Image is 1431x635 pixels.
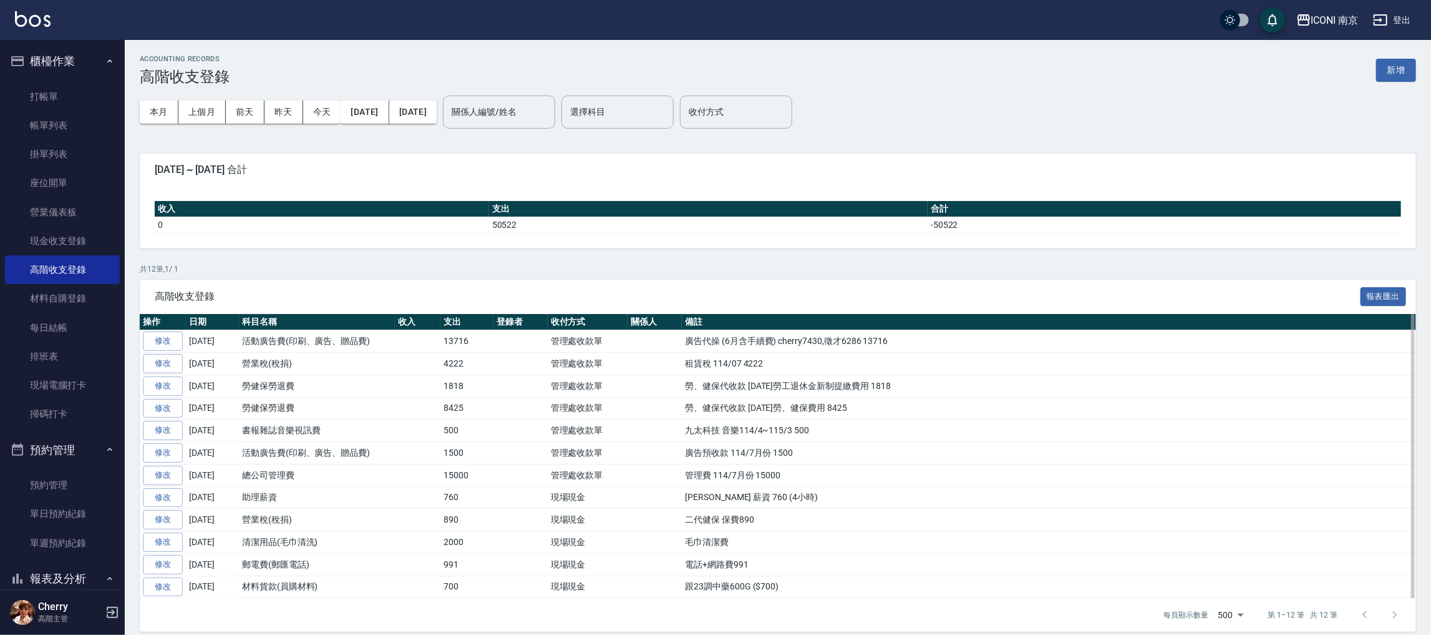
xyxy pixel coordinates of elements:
a: 排班表 [5,342,120,371]
td: 勞、健保代收款 [DATE]勞、健保費用 8425 [682,397,1416,420]
button: 報表匯出 [1361,287,1407,307]
td: 廣告預收款 114/7月份 1500 [682,442,1416,465]
th: 登錄者 [493,314,548,330]
th: 科目名稱 [239,314,395,330]
a: 修改 [143,510,183,529]
td: 跟23調中藥600G ($700) [682,576,1416,598]
th: 關係人 [628,314,682,330]
th: 備註 [682,314,1416,330]
th: 支出 [440,314,493,330]
a: 單週預約紀錄 [5,529,120,558]
td: 管理處收款單 [548,397,628,420]
td: 營業稅(稅捐) [239,509,395,531]
td: [DATE] [186,486,239,509]
td: 材料貨款(員購材料) [239,576,395,598]
a: 修改 [143,377,183,396]
button: ICONI 南京 [1291,7,1364,33]
td: 13716 [440,330,493,353]
td: [DATE] [186,464,239,486]
a: 修改 [143,578,183,597]
button: 前天 [226,101,264,124]
button: 上個月 [178,101,226,124]
td: [DATE] [186,576,239,598]
td: [DATE] [186,442,239,465]
td: 租賃稅 114/07 4222 [682,353,1416,375]
td: 郵電費(郵匯電話) [239,553,395,576]
td: 現場現金 [548,576,628,598]
td: 書報雜誌音樂視訊費 [239,420,395,442]
td: 15000 [440,464,493,486]
td: 700 [440,576,493,598]
a: 現場電腦打卡 [5,371,120,400]
span: [DATE] ~ [DATE] 合計 [155,164,1401,176]
a: 修改 [143,466,183,485]
button: 新增 [1376,59,1416,82]
td: [PERSON_NAME] 薪資 760 (4小時) [682,486,1416,509]
td: 管理處收款單 [548,442,628,465]
td: 總公司管理費 [239,464,395,486]
a: 高階收支登錄 [5,255,120,284]
td: 勞健保勞退費 [239,375,395,397]
a: 報表匯出 [1361,290,1407,302]
td: 勞、健保代收款 [DATE]勞工退休金新制提繳費用 1818 [682,375,1416,397]
td: 500 [440,420,493,442]
button: 今天 [303,101,341,124]
button: 登出 [1368,9,1416,32]
td: 現場現金 [548,531,628,554]
td: 九太科技 音樂114/4~115/3 500 [682,420,1416,442]
td: 現場現金 [548,509,628,531]
td: 現場現金 [548,486,628,509]
td: 現場現金 [548,553,628,576]
td: 二代健保 保費890 [682,509,1416,531]
a: 修改 [143,443,183,463]
td: 管理處收款單 [548,375,628,397]
td: 活動廣告費(印刷、廣告、贈品費) [239,330,395,353]
td: [DATE] [186,531,239,554]
td: 管理費 114/7月份 15000 [682,464,1416,486]
th: 操作 [140,314,186,330]
a: 營業儀表板 [5,198,120,227]
td: 管理處收款單 [548,464,628,486]
td: [DATE] [186,420,239,442]
a: 座位開單 [5,169,120,197]
td: 清潔用品(毛巾清洗) [239,531,395,554]
a: 掃碼打卡 [5,400,120,428]
button: save [1260,7,1285,32]
td: [DATE] [186,553,239,576]
td: 0 [155,217,489,233]
a: 帳單列表 [5,111,120,140]
button: [DATE] [341,101,389,124]
td: 50522 [489,217,928,233]
button: [DATE] [389,101,437,124]
td: [DATE] [186,353,239,375]
a: 每日結帳 [5,313,120,342]
h5: Cherry [38,601,102,613]
th: 收付方式 [548,314,628,330]
td: 活動廣告費(印刷、廣告、贈品費) [239,442,395,465]
td: 管理處收款單 [548,353,628,375]
button: 預約管理 [5,434,120,466]
td: 8425 [440,397,493,420]
a: 修改 [143,421,183,440]
td: [DATE] [186,375,239,397]
td: 助理薪資 [239,486,395,509]
td: [DATE] [186,509,239,531]
a: 單日預約紀錄 [5,500,120,528]
div: ICONI 南京 [1311,12,1359,28]
div: 500 [1213,598,1248,632]
td: 1500 [440,442,493,465]
td: 991 [440,553,493,576]
h2: ACCOUNTING RECORDS [140,55,230,63]
h3: 高階收支登錄 [140,68,230,86]
th: 日期 [186,314,239,330]
td: 管理處收款單 [548,330,628,353]
td: 營業稅(稅捐) [239,353,395,375]
th: 收入 [395,314,440,330]
a: 修改 [143,399,183,418]
a: 修改 [143,354,183,373]
th: 收入 [155,201,489,217]
td: 毛巾清潔費 [682,531,1416,554]
a: 新增 [1376,64,1416,76]
td: [DATE] [186,330,239,353]
p: 高階主管 [38,613,102,624]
